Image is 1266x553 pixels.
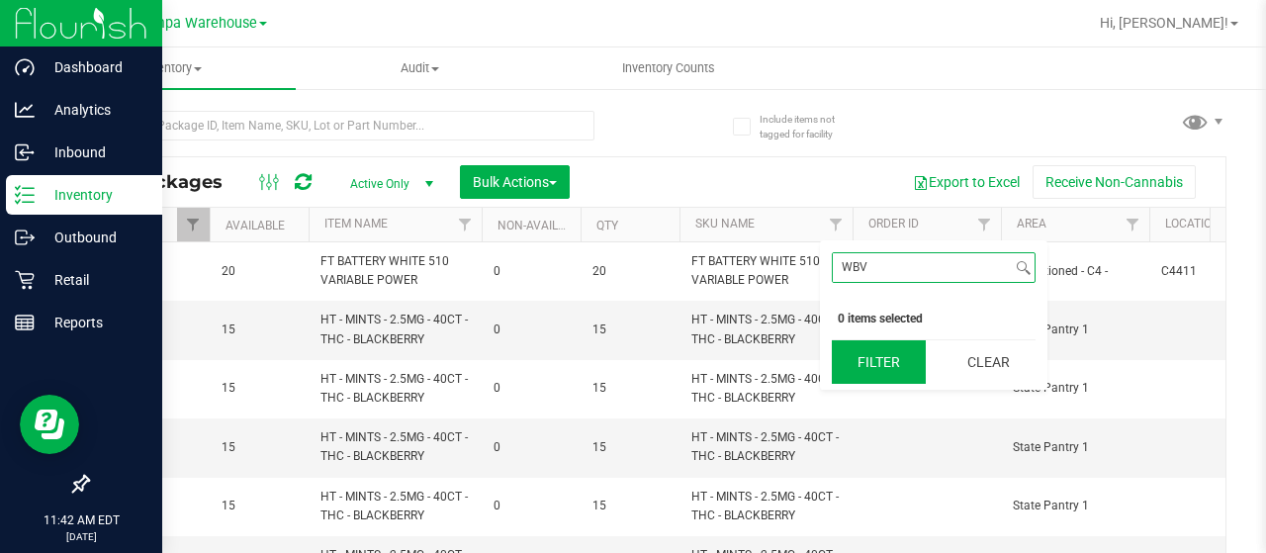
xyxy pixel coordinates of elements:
[1013,379,1137,398] span: State Pantry 1
[940,340,1035,384] button: Clear
[838,312,1030,325] div: 0 items selected
[592,262,668,281] span: 20
[136,15,257,32] span: Tampa Warehouse
[320,370,470,408] span: HT - MINTS - 2.5MG - 40CT - THC - BLACKBERRY
[222,497,297,515] span: 15
[47,59,296,77] span: Inventory
[222,262,297,281] span: 20
[691,428,841,466] span: HT - MINTS - 2.5MG - 40CT - THC - BLACKBERRY
[592,321,668,339] span: 15
[691,252,841,290] span: FT BATTERY WHITE 510 VARIABLE POWER
[15,57,35,77] inline-svg: Dashboard
[324,217,388,230] a: Item Name
[1013,321,1137,339] span: State Pantry 1
[1013,438,1137,457] span: State Pantry 1
[222,321,297,339] span: 15
[1165,217,1221,230] a: Location
[460,165,570,199] button: Bulk Actions
[296,47,544,89] a: Audit
[35,98,153,122] p: Analytics
[473,174,557,190] span: Bulk Actions
[494,438,569,457] span: 0
[1013,497,1137,515] span: State Pantry 1
[15,270,35,290] inline-svg: Retail
[9,511,153,529] p: 11:42 AM EDT
[833,253,1012,282] input: Search
[1100,15,1228,31] span: Hi, [PERSON_NAME]!
[35,268,153,292] p: Retail
[968,208,1001,241] a: Filter
[320,428,470,466] span: HT - MINTS - 2.5MG - 40CT - THC - BLACKBERRY
[494,262,569,281] span: 0
[9,529,153,544] p: [DATE]
[494,497,569,515] span: 0
[691,311,841,348] span: HT - MINTS - 2.5MG - 40CT - THC - BLACKBERRY
[226,219,285,232] a: Available
[900,165,1033,199] button: Export to Excel
[691,488,841,525] span: HT - MINTS - 2.5MG - 40CT - THC - BLACKBERRY
[15,313,35,332] inline-svg: Reports
[297,59,543,77] span: Audit
[320,488,470,525] span: HT - MINTS - 2.5MG - 40CT - THC - BLACKBERRY
[494,321,569,339] span: 0
[222,379,297,398] span: 15
[15,228,35,247] inline-svg: Outbound
[35,311,153,334] p: Reports
[596,219,618,232] a: Qty
[691,370,841,408] span: HT - MINTS - 2.5MG - 40CT - THC - BLACKBERRY
[1017,217,1046,230] a: Area
[222,438,297,457] span: 15
[592,379,668,398] span: 15
[35,183,153,207] p: Inventory
[449,208,482,241] a: Filter
[1033,165,1196,199] button: Receive Non-Cannabis
[20,395,79,454] iframe: Resource center
[544,47,792,89] a: Inventory Counts
[35,55,153,79] p: Dashboard
[15,142,35,162] inline-svg: Inbound
[760,112,859,141] span: Include items not tagged for facility
[592,497,668,515] span: 15
[320,311,470,348] span: HT - MINTS - 2.5MG - 40CT - THC - BLACKBERRY
[494,379,569,398] span: 0
[497,219,586,232] a: Non-Available
[15,185,35,205] inline-svg: Inventory
[868,217,919,230] a: Order Id
[1117,208,1149,241] a: Filter
[87,111,594,140] input: Search Package ID, Item Name, SKU, Lot or Part Number...
[103,171,242,193] span: All Packages
[177,208,210,241] a: Filter
[820,208,853,241] a: Filter
[15,100,35,120] inline-svg: Analytics
[47,47,296,89] a: Inventory
[35,140,153,164] p: Inbound
[1013,262,1137,281] span: Conditioned - C4 -
[320,252,470,290] span: FT BATTERY WHITE 510 VARIABLE POWER
[35,226,153,249] p: Outbound
[832,340,927,384] button: Filter
[595,59,742,77] span: Inventory Counts
[695,217,755,230] a: SKU Name
[592,438,668,457] span: 15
